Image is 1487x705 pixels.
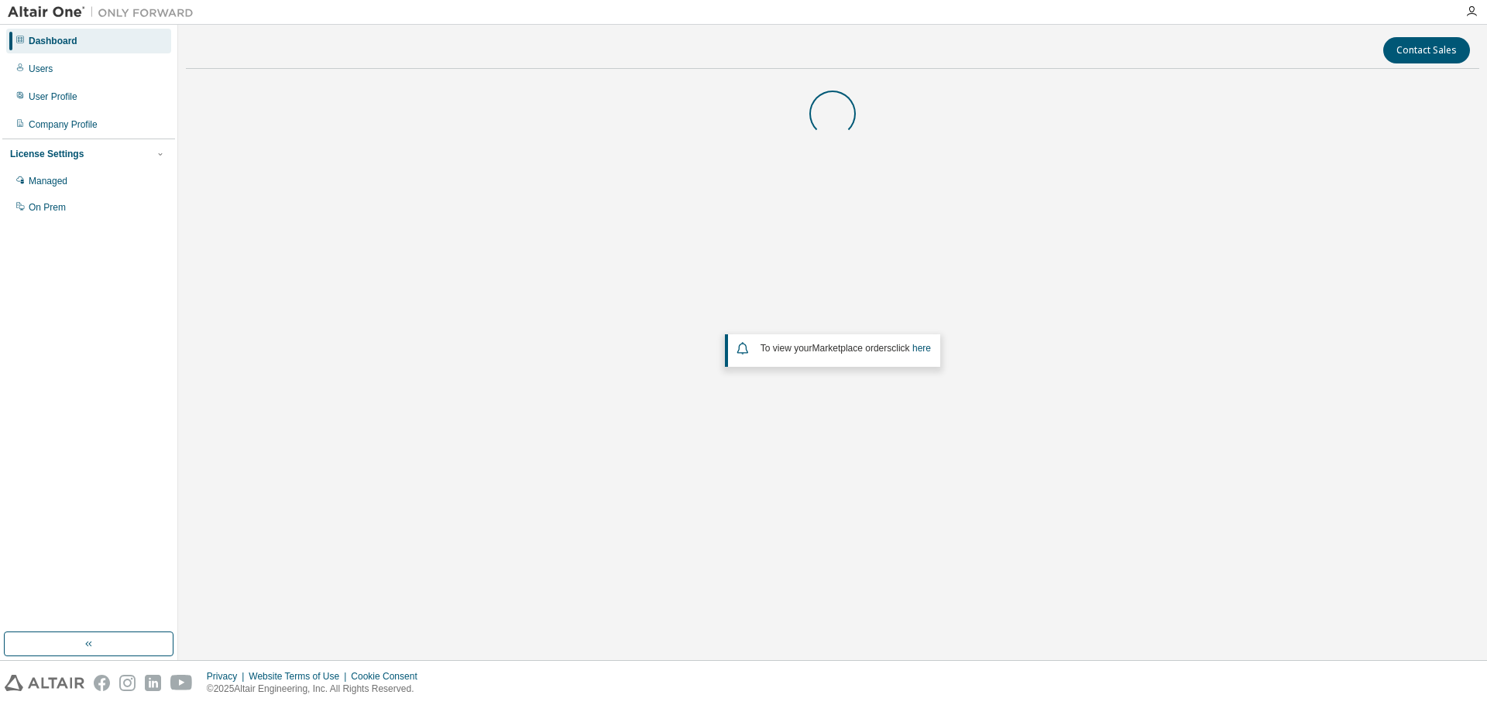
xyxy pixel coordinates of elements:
[761,343,931,354] span: To view your click
[1383,37,1470,63] button: Contact Sales
[119,675,136,691] img: instagram.svg
[5,675,84,691] img: altair_logo.svg
[8,5,201,20] img: Altair One
[207,670,249,683] div: Privacy
[207,683,427,696] p: © 2025 Altair Engineering, Inc. All Rights Reserved.
[29,118,98,131] div: Company Profile
[170,675,193,691] img: youtube.svg
[912,343,931,354] a: here
[29,35,77,47] div: Dashboard
[249,670,351,683] div: Website Terms of Use
[29,201,66,214] div: On Prem
[145,675,161,691] img: linkedin.svg
[29,175,67,187] div: Managed
[10,148,84,160] div: License Settings
[812,343,892,354] em: Marketplace orders
[29,91,77,103] div: User Profile
[94,675,110,691] img: facebook.svg
[29,63,53,75] div: Users
[351,670,426,683] div: Cookie Consent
